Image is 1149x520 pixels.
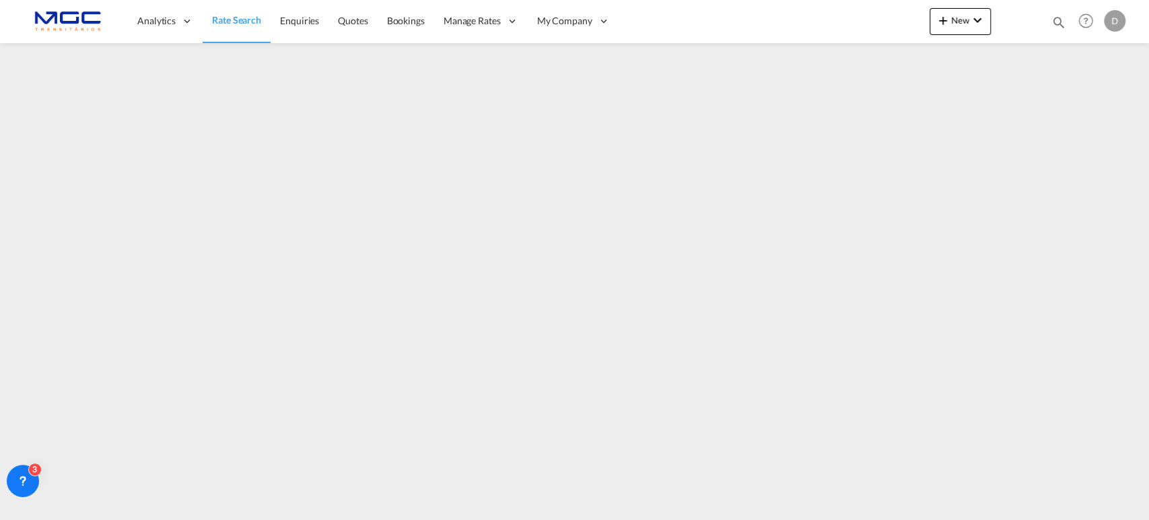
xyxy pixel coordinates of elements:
img: 92835000d1c111ee8b33af35afdd26c7.png [20,6,111,36]
div: icon-magnify [1051,15,1066,35]
span: Manage Rates [444,14,501,28]
span: Enquiries [280,15,319,26]
md-icon: icon-chevron-down [969,12,985,28]
span: New [935,15,985,26]
button: icon-plus 400-fgNewicon-chevron-down [930,8,991,35]
div: Help [1074,9,1104,34]
span: Rate Search [212,14,261,26]
div: D [1104,10,1125,32]
span: Help [1074,9,1097,32]
span: Analytics [137,14,176,28]
span: Quotes [338,15,368,26]
span: Bookings [387,15,425,26]
span: My Company [537,14,592,28]
md-icon: icon-plus 400-fg [935,12,951,28]
md-icon: icon-magnify [1051,15,1066,30]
